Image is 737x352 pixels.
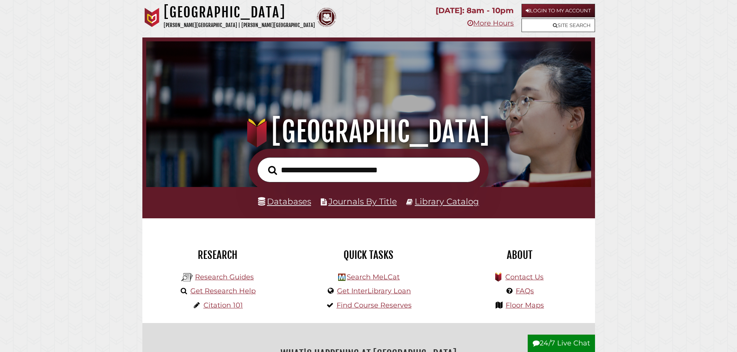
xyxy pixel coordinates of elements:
[347,273,400,281] a: Search MeLCat
[203,301,243,309] a: Citation 101
[157,115,580,149] h1: [GEOGRAPHIC_DATA]
[328,196,397,206] a: Journals By Title
[337,301,412,309] a: Find Course Reserves
[436,4,514,17] p: [DATE]: 8am - 10pm
[164,21,315,30] p: [PERSON_NAME][GEOGRAPHIC_DATA] | [PERSON_NAME][GEOGRAPHIC_DATA]
[522,19,595,32] a: Site Search
[338,274,345,281] img: Hekman Library Logo
[268,165,277,175] i: Search
[258,196,311,206] a: Databases
[337,287,411,295] a: Get InterLibrary Loan
[450,248,589,262] h2: About
[467,19,514,27] a: More Hours
[506,301,544,309] a: Floor Maps
[181,272,193,283] img: Hekman Library Logo
[164,4,315,21] h1: [GEOGRAPHIC_DATA]
[522,4,595,17] a: Login to My Account
[190,287,256,295] a: Get Research Help
[505,273,544,281] a: Contact Us
[142,8,162,27] img: Calvin University
[317,8,336,27] img: Calvin Theological Seminary
[148,248,287,262] h2: Research
[195,273,254,281] a: Research Guides
[264,163,281,177] button: Search
[516,287,534,295] a: FAQs
[415,196,479,206] a: Library Catalog
[299,248,438,262] h2: Quick Tasks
